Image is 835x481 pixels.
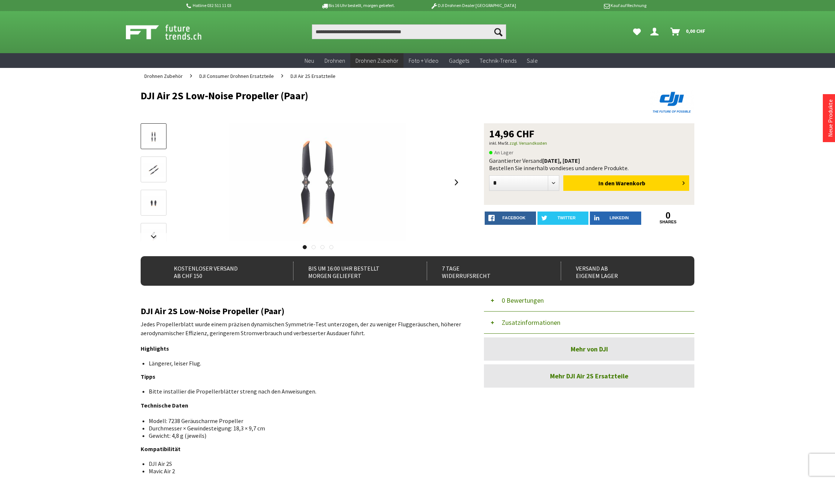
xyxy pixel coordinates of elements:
a: Mehr von DJI [484,337,694,361]
li: Modell: 7238 Geräuscharme Propeller [149,417,456,425]
button: 0 Bewertungen [484,289,694,312]
div: Garantierter Versand Bestellen Sie innerhalb von dieses und andere Produkte. [489,157,689,172]
p: Hotline 032 511 11 03 [185,1,300,10]
li: Durchmesser × Gewindesteigung: 18,3 × 9,7 cm [149,425,456,432]
a: Dein Konto [647,24,664,39]
a: Foto + Video [403,53,444,68]
a: DJI Air 2S Ersatzteile [287,68,339,84]
li: DJI Air 2S [149,460,456,467]
span: Gadgets [449,57,469,64]
a: facebook [485,212,536,225]
a: Drohnen Zubehör [350,53,403,68]
li: Gewicht: 4,8 g (jeweils) [149,432,456,439]
p: inkl. MwSt. [489,139,689,148]
span: Neu [305,57,314,64]
span: Drohnen Zubehör [144,73,183,79]
a: Meine Favoriten [629,24,645,39]
input: Produkt, Marke, Kategorie, EAN, Artikelnummer… [312,24,506,39]
div: Kostenloser Versand ab CHF 150 [159,262,277,280]
a: Drohnen [319,53,350,68]
div: Bis um 16:00 Uhr bestellt Morgen geliefert [293,262,411,280]
a: 0 [643,212,694,220]
p: Jedes Propellerblatt wurde einem präzisen dynamischen Symmetrie-Test unterzogen, der zu weniger F... [141,320,462,337]
a: Sale [522,53,543,68]
span: LinkedIn [609,216,629,220]
a: LinkedIn [590,212,641,225]
div: 7 Tage Widerrufsrecht [427,262,544,280]
button: In den Warenkorb [563,175,689,191]
a: zzgl. Versandkosten [509,140,547,146]
span: 14,96 CHF [489,128,535,139]
span: Technik-Trends [480,57,516,64]
h2: DJI Air 2S Low-Noise Propeller (Paar) [141,306,462,316]
p: Kauf auf Rechnung [531,1,646,10]
li: Längerer, leiser Flug. [149,360,456,367]
span: Sale [527,57,538,64]
strong: Highlights [141,345,169,352]
a: DJI Consumer Drohnen Ersatzteile [196,68,278,84]
p: Bis 16 Uhr bestellt, morgen geliefert. [300,1,415,10]
p: DJI Drohnen Dealer [GEOGRAPHIC_DATA] [416,1,531,10]
strong: Tipps [141,373,155,380]
span: twitter [557,216,575,220]
a: Warenkorb [667,24,709,39]
div: Versand ab eigenem Lager [561,262,678,280]
span: An Lager [489,148,513,157]
strong: Technische Daten [141,402,188,409]
span: Warenkorb [616,179,645,187]
li: Mavic Air 2 [149,467,456,475]
span: In den [598,179,615,187]
img: Shop Futuretrends - zur Startseite wechseln [126,23,218,41]
span: Drohnen [324,57,345,64]
strong: Kompatibilität [141,445,181,453]
span: 0,00 CHF [686,25,705,37]
span: Drohnen Zubehör [355,57,398,64]
button: Zusatzinformationen [484,312,694,334]
span: facebook [502,216,525,220]
a: Technik-Trends [474,53,522,68]
img: DJI Air 2S Low-Noise Propeller (Paar) [229,123,406,241]
a: Mehr DJI Air 2S Ersatzteile [484,364,694,388]
b: [DATE], [DATE] [542,157,580,164]
a: twitter [537,212,589,225]
span: Foto + Video [409,57,439,64]
a: Drohnen Zubehör [141,68,186,84]
a: Gadgets [444,53,474,68]
button: Suchen [491,24,506,39]
a: Neu [299,53,319,68]
img: Vorschau: DJI Air 2S Low-Noise Propeller (Paar) [143,130,164,144]
span: DJI Air 2S Ersatzteile [291,73,336,79]
a: shares [643,220,694,224]
span: DJI Consumer Drohnen Ersatzteile [199,73,274,79]
h1: DJI Air 2S Low-Noise Propeller (Paar) [141,90,584,101]
a: Neue Produkte [827,99,834,137]
img: DJI [650,90,694,114]
li: Bitte installier die Propellerblätter streng nach den Anweisungen. [149,388,456,395]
